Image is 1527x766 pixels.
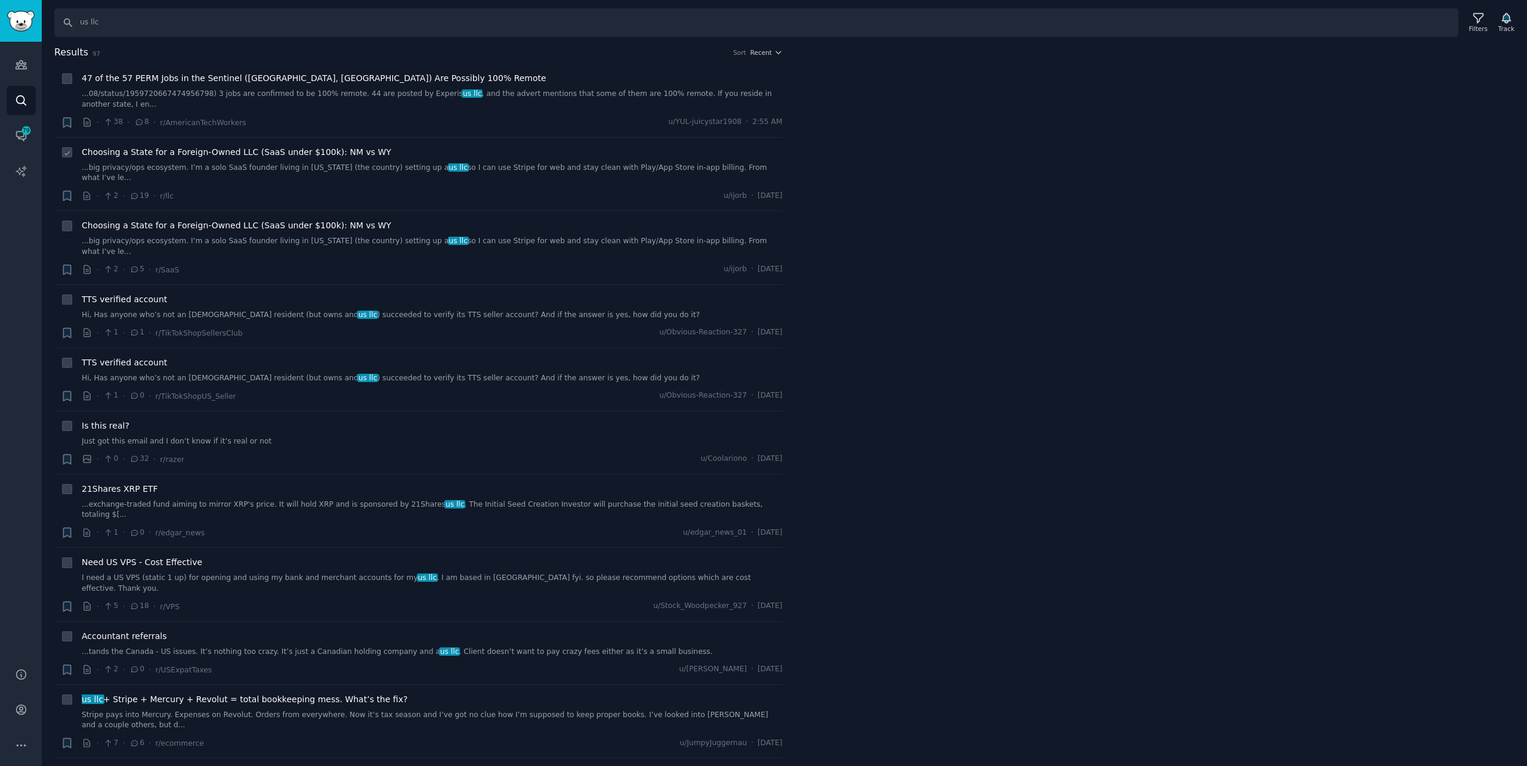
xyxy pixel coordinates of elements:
span: u/Obvious-Reaction-327 [659,390,747,401]
span: · [97,263,99,276]
span: r/llc [160,192,174,200]
span: · [97,327,99,339]
a: ...big privacy/ops ecosystem. I’m a solo SaaS founder living in [US_STATE] (the country) setting ... [82,163,783,184]
span: · [751,264,753,275]
span: + Stripe + Mercury + Revolut = total bookkeeping mess. What’s the fix? [82,693,407,706]
span: [DATE] [758,601,782,612]
div: Track [1498,24,1514,33]
div: Sort [733,48,746,57]
span: r/USExpatTaxes [155,666,212,674]
span: u/edgar_news_01 [683,528,747,538]
span: · [122,663,125,676]
a: Accountant referrals [82,630,167,643]
span: · [97,453,99,466]
span: 2 [103,191,118,201]
a: TTS verified account [82,293,167,306]
span: 0 [129,390,144,401]
span: 1 [103,390,118,401]
span: · [751,454,753,464]
a: Hi, Has anyone who’s not an [DEMOGRAPHIC_DATA] resident (but owns andus llc) succeeded to verify ... [82,373,783,384]
input: Search Keyword [54,8,1458,37]
span: 0 [103,454,118,464]
span: · [127,116,129,129]
span: · [97,116,99,129]
span: us llc [417,573,438,582]
span: · [122,190,125,202]
span: 19 [129,191,149,201]
a: Stripe pays into Mercury. Expenses on Revolut. Orders from everywhere. Now it’s tax season and I’... [82,710,783,731]
span: 2 [103,264,118,275]
span: 79 [21,126,32,135]
span: · [153,600,156,613]
span: 32 [129,454,149,464]
span: [DATE] [758,454,782,464]
span: · [97,190,99,202]
span: · [97,600,99,613]
a: Choosing a State for a Foreign-Owned LLC (SaaS under $100k): NM vs WY [82,219,391,232]
span: us llc [81,694,104,704]
span: [DATE] [758,390,782,401]
span: [DATE] [758,738,782,749]
span: Is this real? [82,420,129,432]
span: r/edgar_news [155,529,205,537]
span: us llc [462,89,483,98]
span: u/ijorb [724,191,747,201]
span: us llc [448,237,469,245]
span: r/TikTokShopSellersClub [155,329,242,337]
span: 21Shares XRP ETF [82,483,158,495]
span: r/TikTokShopUS_Seller [155,392,236,401]
span: [DATE] [758,191,782,201]
span: u/JumpyJuggernau [680,738,747,749]
span: · [122,390,125,402]
span: · [153,116,156,129]
a: ...08/status/1959720667474956798) 3 jobs are confirmed to be 100% remote. 44 are posted by Experi... [82,89,783,110]
span: · [149,663,151,676]
span: · [751,390,753,401]
span: · [149,526,151,539]
span: · [751,664,753,675]
span: · [153,453,156,466]
span: [DATE] [758,327,782,338]
a: 79 [7,121,36,150]
span: · [751,327,753,338]
span: · [97,526,99,539]
span: u/Stock_Woodpecker_927 [653,601,747,612]
span: [DATE] [758,528,782,538]
span: 7 [103,738,118,749]
a: I need a US VPS (static 1 up) for opening and using my bank and merchant accounts for myus llc. I... [82,573,783,594]
span: · [153,190,156,202]
span: · [122,526,125,539]
span: · [122,737,125,749]
span: 18 [129,601,149,612]
a: 47 of the 57 PERM Jobs in the Sentinel ([GEOGRAPHIC_DATA], [GEOGRAPHIC_DATA]) Are Possibly 100% R... [82,72,546,85]
span: 1 [103,327,118,338]
span: · [751,601,753,612]
span: 1 [129,327,144,338]
a: ...tands the Canada - US issues. It’s nothing too crazy. It’s just a Canadian holding company and... [82,647,783,658]
a: Choosing a State for a Foreign-Owned LLC (SaaS under $100k): NM vs WY [82,146,391,159]
span: 2:55 AM [752,117,782,128]
span: 6 [129,738,144,749]
span: us llc [357,311,378,319]
span: · [97,390,99,402]
button: Recent [750,48,783,57]
span: u/ijorb [724,264,747,275]
span: us llc [448,163,469,172]
a: TTS verified account [82,356,167,369]
span: · [746,117,748,128]
span: Recent [750,48,772,57]
img: GummySearch logo [7,11,35,32]
span: · [122,600,125,613]
span: 1 [103,528,118,538]
span: 38 [103,117,123,128]
span: r/SaaS [155,266,179,274]
span: [DATE] [758,264,782,275]
span: · [97,737,99,749]
span: Need US VPS - Cost Effective [82,556,202,569]
span: · [751,528,753,538]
